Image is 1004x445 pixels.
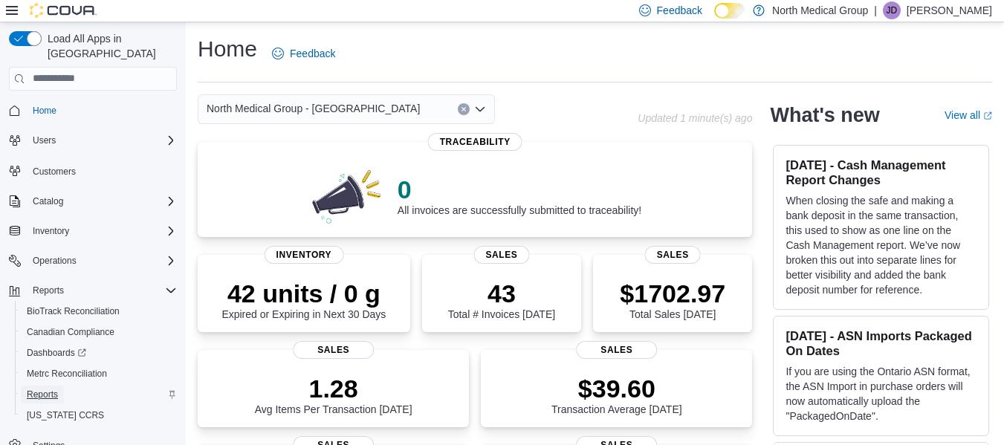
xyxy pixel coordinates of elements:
a: Dashboards [15,342,183,363]
p: $1702.97 [620,279,725,308]
a: [US_STATE] CCRS [21,406,110,424]
div: Expired or Expiring in Next 30 Days [221,279,386,320]
span: Feedback [290,46,335,61]
button: Reports [27,282,70,299]
span: Catalog [27,192,177,210]
span: Users [33,134,56,146]
span: Feedback [657,3,702,18]
p: $39.60 [551,374,682,403]
div: Jacob Dallman [883,1,901,19]
a: Customers [27,163,82,181]
svg: External link [983,111,992,120]
button: Catalog [27,192,69,210]
div: All invoices are successfully submitted to traceability! [398,175,641,216]
span: Traceability [428,133,522,151]
span: Inventory [27,222,177,240]
p: Updated 1 minute(s) ago [638,112,752,124]
span: Dashboards [21,344,177,362]
div: Total # Invoices [DATE] [448,279,555,320]
p: North Medical Group [772,1,868,19]
button: Open list of options [474,103,486,115]
button: Users [3,130,183,151]
h3: [DATE] - ASN Imports Packaged On Dates [786,328,977,358]
span: Reports [27,282,177,299]
button: Reports [15,384,183,405]
a: Feedback [266,39,341,68]
a: Metrc Reconciliation [21,365,113,383]
p: 42 units / 0 g [221,279,386,308]
span: Catalog [33,195,63,207]
span: Operations [27,252,177,270]
span: [US_STATE] CCRS [27,409,104,421]
h2: What's new [770,103,879,127]
span: BioTrack Reconciliation [27,305,120,317]
span: Sales [293,341,375,359]
button: Operations [3,250,183,271]
span: Load All Apps in [GEOGRAPHIC_DATA] [42,31,177,61]
span: Canadian Compliance [27,326,114,338]
button: Inventory [3,221,183,241]
p: 1.28 [255,374,412,403]
button: Catalog [3,191,183,212]
a: Canadian Compliance [21,323,120,341]
img: Cova [30,3,97,18]
p: If you are using the Ontario ASN format, the ASN Import in purchase orders will now automatically... [786,364,977,423]
span: North Medical Group - [GEOGRAPHIC_DATA] [207,100,420,117]
span: Sales [473,246,529,264]
div: Total Sales [DATE] [620,279,725,320]
a: View allExternal link [945,109,992,121]
button: Operations [27,252,82,270]
button: Customers [3,160,183,181]
span: Sales [576,341,658,359]
span: Washington CCRS [21,406,177,424]
span: Metrc Reconciliation [27,368,107,380]
button: Clear input [458,103,470,115]
span: Customers [33,166,76,178]
span: Metrc Reconciliation [21,365,177,383]
input: Dark Mode [714,3,745,19]
span: Operations [33,255,77,267]
button: Inventory [27,222,75,240]
span: Home [27,101,177,120]
div: Avg Items Per Transaction [DATE] [255,374,412,415]
button: Users [27,131,62,149]
span: Sales [645,246,701,264]
span: Reports [27,389,58,400]
img: 0 [308,166,386,225]
button: [US_STATE] CCRS [15,405,183,426]
p: 0 [398,175,641,204]
span: JD [887,1,898,19]
span: Reports [21,386,177,403]
button: BioTrack Reconciliation [15,301,183,322]
p: | [874,1,877,19]
button: Metrc Reconciliation [15,363,183,384]
span: Dashboards [27,347,86,359]
span: Customers [27,161,177,180]
span: Users [27,131,177,149]
a: Dashboards [21,344,92,362]
span: BioTrack Reconciliation [21,302,177,320]
span: Home [33,105,56,117]
p: When closing the safe and making a bank deposit in the same transaction, this used to show as one... [786,193,977,297]
button: Home [3,100,183,121]
div: Transaction Average [DATE] [551,374,682,415]
p: 43 [448,279,555,308]
h3: [DATE] - Cash Management Report Changes [786,157,977,187]
span: Inventory [33,225,69,237]
button: Canadian Compliance [15,322,183,342]
a: Reports [21,386,64,403]
span: Inventory [265,246,344,264]
button: Reports [3,280,183,301]
span: Reports [33,285,64,296]
h1: Home [198,34,257,64]
a: Home [27,102,62,120]
a: BioTrack Reconciliation [21,302,126,320]
p: [PERSON_NAME] [907,1,992,19]
span: Canadian Compliance [21,323,177,341]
